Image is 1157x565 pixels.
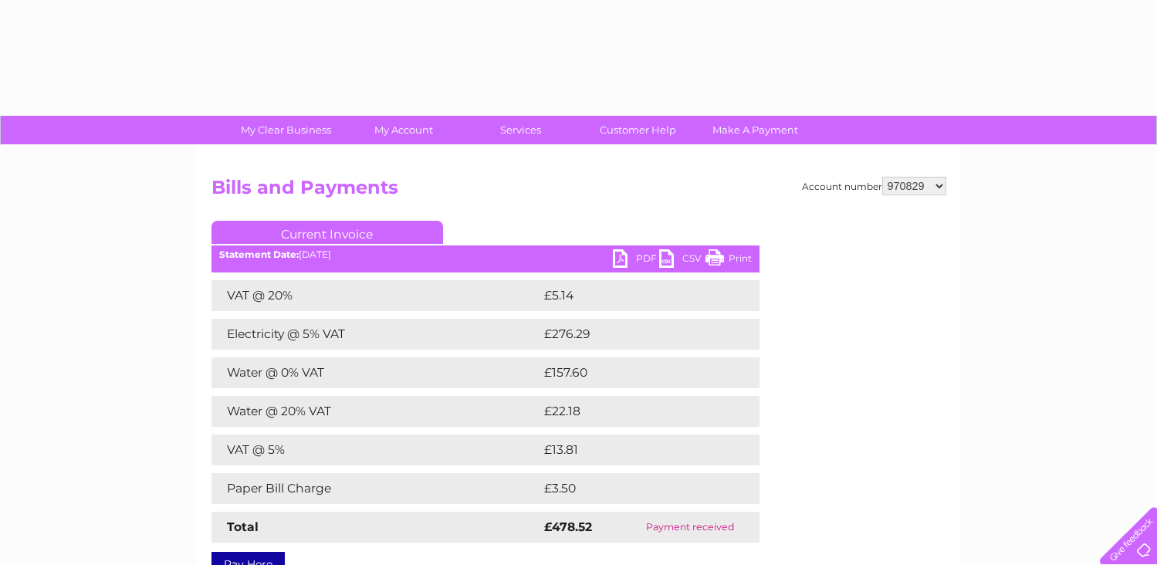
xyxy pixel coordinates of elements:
a: Make A Payment [692,116,819,144]
td: Payment received [621,512,759,543]
td: £157.60 [540,357,731,388]
td: Electricity @ 5% VAT [211,319,540,350]
a: My Account [340,116,467,144]
td: £22.18 [540,396,727,427]
h2: Bills and Payments [211,177,946,206]
td: £3.50 [540,473,723,504]
a: PDF [613,249,659,272]
a: Customer Help [574,116,702,144]
td: Paper Bill Charge [211,473,540,504]
div: [DATE] [211,249,759,260]
a: Print [705,249,752,272]
td: Water @ 0% VAT [211,357,540,388]
strong: £478.52 [544,519,592,534]
td: £276.29 [540,319,732,350]
a: Current Invoice [211,221,443,244]
td: £13.81 [540,435,726,465]
a: Services [457,116,584,144]
b: Statement Date: [219,249,299,260]
a: CSV [659,249,705,272]
td: VAT @ 5% [211,435,540,465]
div: Account number [802,177,946,195]
td: £5.14 [540,280,722,311]
a: My Clear Business [222,116,350,144]
td: Water @ 20% VAT [211,396,540,427]
td: VAT @ 20% [211,280,540,311]
strong: Total [227,519,259,534]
